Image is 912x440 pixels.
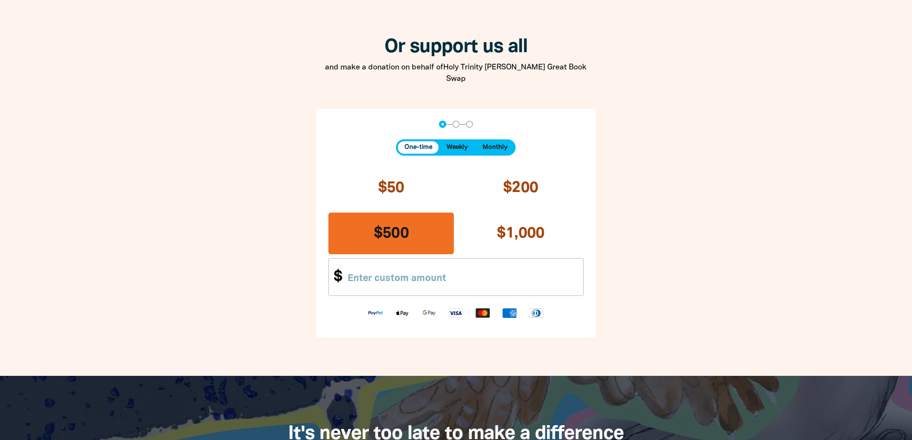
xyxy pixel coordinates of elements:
[458,213,583,254] button: $1,000
[452,121,460,128] button: Navigate to step 2 of 3 to enter your details
[328,167,454,209] button: $50
[374,226,409,240] span: $500
[316,62,596,85] p: and make a donation on behalf of Holy Trinity [PERSON_NAME] Great Book Swap
[362,307,389,318] img: Paypal logo
[405,144,432,150] span: One-time
[442,307,469,318] img: Visa logo
[398,141,439,153] button: One-time
[466,121,473,128] button: Navigate to step 3 of 3 to enter your payment details
[497,226,544,240] span: $1,000
[440,141,474,153] button: Weekly
[328,213,454,254] button: $500
[416,307,442,318] img: Google Pay logo
[339,259,583,295] input: Enter custom amount
[496,307,523,318] img: American Express logo
[476,141,514,153] button: Monthly
[389,307,416,318] img: Apple Pay logo
[503,181,538,195] span: $200
[447,144,468,150] span: Weekly
[329,259,342,295] span: $
[483,144,507,150] span: Monthly
[439,121,446,128] button: Navigate to step 1 of 3 to enter your donation amount
[458,167,583,209] button: $200
[328,300,584,326] div: Available payment methods
[378,181,405,195] span: $50
[469,307,496,318] img: Mastercard logo
[396,139,516,155] div: Donation frequency
[384,38,528,56] span: Or support us all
